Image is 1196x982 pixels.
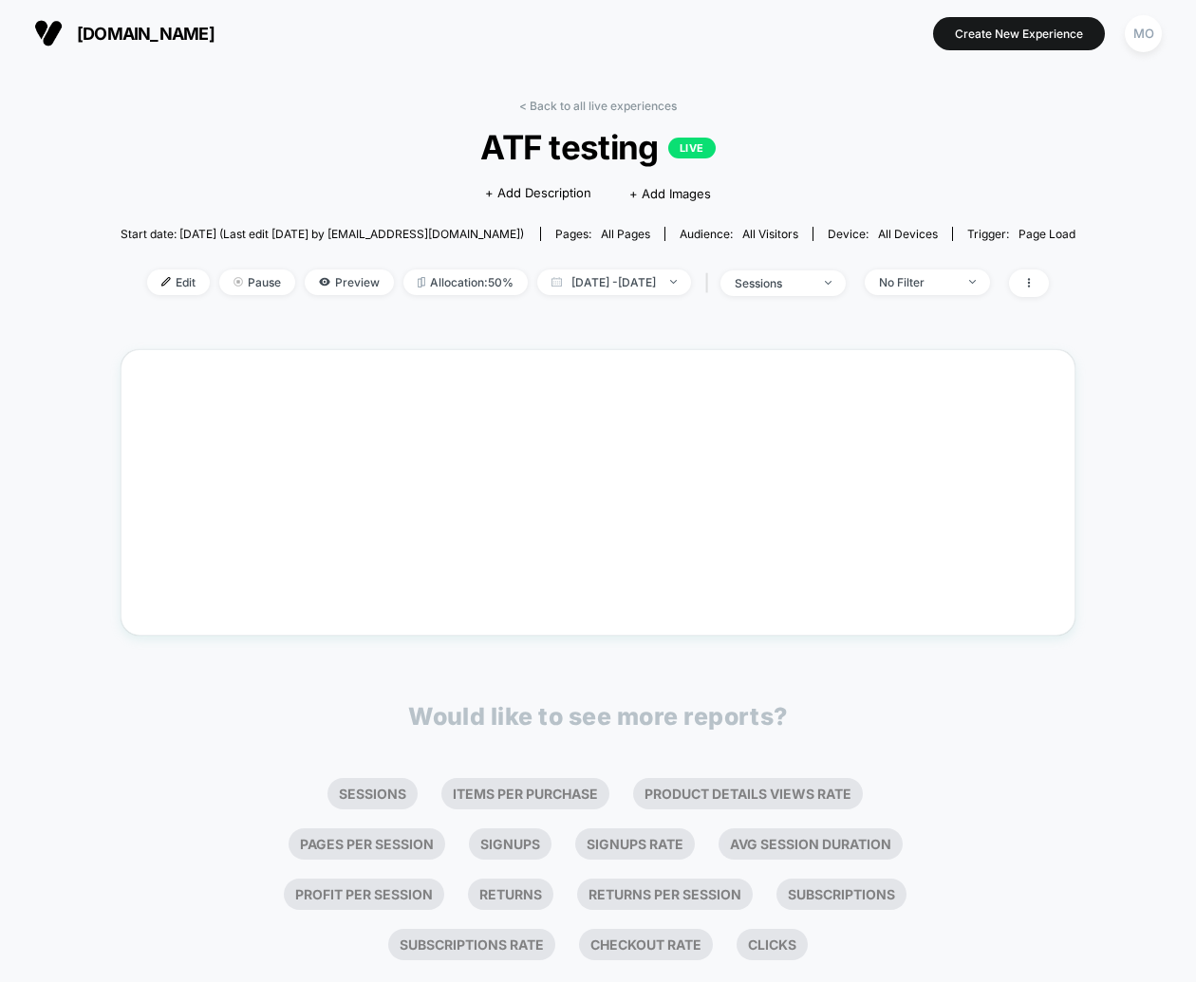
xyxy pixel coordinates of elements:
button: MO [1119,14,1168,53]
span: | [701,269,720,297]
a: < Back to all live experiences [519,99,677,113]
p: LIVE [668,138,716,158]
span: Start date: [DATE] (Last edit [DATE] by [EMAIL_ADDRESS][DOMAIN_NAME]) [121,227,524,241]
button: [DOMAIN_NAME] [28,18,220,48]
span: Edit [147,269,210,295]
span: ATF testing [168,127,1028,167]
li: Items Per Purchase [441,778,609,809]
div: Pages: [555,227,650,241]
div: MO [1125,15,1162,52]
img: end [670,280,677,284]
li: Subscriptions Rate [388,929,555,960]
img: end [969,280,976,284]
img: end [234,277,243,287]
span: All Visitors [742,227,798,241]
div: No Filter [879,275,955,289]
span: Preview [305,269,394,295]
span: [DATE] - [DATE] [537,269,691,295]
img: edit [161,277,171,287]
button: Create New Experience [933,17,1105,50]
span: + Add Images [629,186,711,201]
span: Page Load [1018,227,1075,241]
li: Checkout Rate [579,929,713,960]
li: Signups [469,828,551,860]
li: Pages Per Session [289,828,445,860]
div: Trigger: [967,227,1075,241]
li: Returns [468,879,553,910]
li: Returns Per Session [577,879,753,910]
img: calendar [551,277,562,287]
span: Device: [813,227,952,241]
span: all pages [601,227,650,241]
span: [DOMAIN_NAME] [77,24,215,44]
div: sessions [735,276,811,290]
li: Sessions [327,778,418,809]
span: Pause [219,269,295,295]
span: + Add Description [485,184,591,203]
li: Subscriptions [776,879,906,910]
img: Visually logo [34,19,63,47]
li: Signups Rate [575,828,695,860]
img: rebalance [418,277,425,287]
li: Product Details Views Rate [633,778,863,809]
img: end [825,281,832,285]
span: all devices [878,227,938,241]
span: Allocation: 50% [403,269,528,295]
li: Avg Session Duration [719,828,903,860]
div: Audience: [680,227,798,241]
p: Would like to see more reports? [408,702,788,731]
li: Clicks [737,929,808,960]
li: Profit Per Session [284,879,444,910]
